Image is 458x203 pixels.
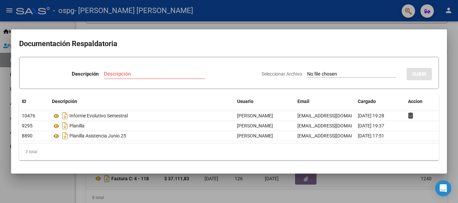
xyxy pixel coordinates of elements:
datatable-header-cell: Email [295,94,355,109]
span: ID [22,99,26,104]
div: Planilla [52,120,232,131]
span: [DATE] 17:51 [358,133,384,138]
span: Usuario [237,99,253,104]
span: Email [297,99,309,104]
div: 3 total [19,143,439,160]
span: [DATE] 19:28 [358,113,384,118]
span: Descripción [52,99,77,104]
span: [EMAIL_ADDRESS][DOMAIN_NAME] [297,113,372,118]
h2: Documentación Respaldatoria [19,37,439,50]
span: [PERSON_NAME] [237,113,273,118]
span: 10476 [22,113,35,118]
span: SUBIR [412,71,426,77]
i: Descargar documento [61,120,69,131]
span: Accion [408,99,422,104]
span: [PERSON_NAME] [237,133,273,138]
button: SUBIR [407,68,432,80]
span: Seleccionar Archivo [262,71,302,77]
span: [EMAIL_ADDRESS][DOMAIN_NAME] [297,123,372,128]
datatable-header-cell: Usuario [234,94,295,109]
span: 8890 [22,133,33,138]
span: Cargado [358,99,376,104]
i: Descargar documento [61,110,69,121]
div: Open Intercom Messenger [435,180,451,196]
span: [EMAIL_ADDRESS][DOMAIN_NAME] [297,133,372,138]
div: Informe Evolutivo Semestral [52,110,232,121]
div: Planilla Asistencia Junio 25 [52,130,232,141]
span: [DATE] 19:37 [358,123,384,128]
datatable-header-cell: Accion [405,94,439,109]
i: Descargar documento [61,130,69,141]
datatable-header-cell: Descripción [49,94,234,109]
p: Descripción [72,70,99,78]
span: 9295 [22,123,33,128]
datatable-header-cell: Cargado [355,94,405,109]
span: [PERSON_NAME] [237,123,273,128]
datatable-header-cell: ID [19,94,49,109]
